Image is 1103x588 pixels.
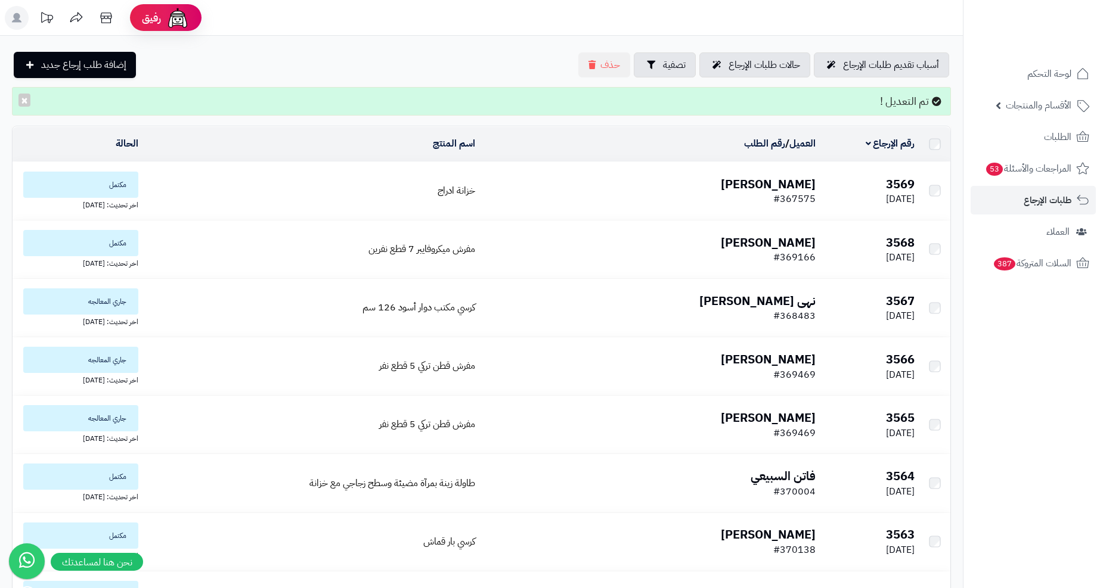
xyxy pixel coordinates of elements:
b: 3566 [886,350,915,368]
b: [PERSON_NAME] [721,350,816,368]
span: [DATE] [886,368,915,382]
span: الأقسام والمنتجات [1006,97,1071,114]
span: حذف [600,58,620,72]
td: / [480,127,821,161]
span: [DATE] [886,250,915,265]
a: حالات طلبات الإرجاع [699,52,810,77]
span: لوحة التحكم [1027,66,1071,82]
b: 3563 [886,525,915,543]
span: [DATE] [886,426,915,440]
a: أسباب تقديم طلبات الإرجاع [814,52,949,77]
span: مكتمل [23,463,138,490]
div: تم التعديل ! [12,87,951,116]
a: مفرش ميكروفايبر 7 قطع نفرين [368,242,475,256]
span: [DATE] [886,309,915,323]
span: جاري المعالجه [23,288,138,315]
a: رقم الإرجاع [866,136,915,151]
a: الحالة [116,136,138,151]
button: تصفية [634,52,696,77]
span: #367575 [773,192,816,206]
span: #370004 [773,484,816,499]
button: × [18,94,30,107]
b: 3567 [886,292,915,310]
div: اخر تحديث: [DATE] [17,431,138,444]
div: اخر تحديث: [DATE] [17,490,138,502]
b: 3565 [886,409,915,427]
a: خزانة ادراج [438,183,475,198]
span: إضافة طلب إرجاع جديد [41,58,126,72]
b: نهى [PERSON_NAME] [699,292,816,310]
a: لوحة التحكم [971,60,1096,88]
span: مكتمل [23,172,138,198]
a: المراجعات والأسئلة53 [971,154,1096,183]
b: 3568 [886,234,915,251]
div: اخر تحديث: [DATE] [17,549,138,561]
b: [PERSON_NAME] [721,175,816,193]
a: رقم الطلب [744,136,785,151]
span: [DATE] [886,484,915,499]
span: أسباب تقديم طلبات الإرجاع [843,58,939,72]
b: 3564 [886,467,915,485]
a: مفرش قطن تركي 5 قطع نفر [379,417,475,431]
span: تصفية [663,58,686,72]
span: #370138 [773,543,816,557]
a: كرسي مكتب دوار أسود 126 سم [362,300,475,315]
span: جاري المعالجه [23,405,138,431]
span: مكتمل [23,230,138,256]
span: مكتمل [23,522,138,549]
span: الطلبات [1044,129,1071,145]
a: العميل [789,136,816,151]
div: اخر تحديث: [DATE] [17,373,138,385]
span: #369469 [773,426,816,440]
span: [DATE] [886,192,915,206]
span: طلبات الإرجاع [1024,192,1071,209]
span: جاري المعالجه [23,347,138,373]
span: السلات المتروكة [993,255,1071,272]
span: 53 [986,163,1003,176]
a: طلبات الإرجاع [971,186,1096,214]
a: طاولة زينة بمرآة مضيئة وسطح زجاجي مع خزانة [309,476,475,490]
span: رفيق [142,11,161,25]
a: إضافة طلب إرجاع جديد [14,52,136,78]
img: ai-face.png [166,6,190,30]
b: 3569 [886,175,915,193]
a: تحديثات المنصة [32,6,61,33]
a: السلات المتروكة387 [971,249,1096,278]
b: [PERSON_NAME] [721,234,816,251]
a: اسم المنتج [433,136,475,151]
a: كرسي بار قماش [423,534,475,549]
span: العملاء [1046,223,1070,240]
b: [PERSON_NAME] [721,525,816,543]
a: العملاء [971,217,1096,246]
div: اخر تحديث: [DATE] [17,198,138,210]
span: المراجعات والأسئلة [985,160,1071,177]
b: [PERSON_NAME] [721,409,816,427]
span: #368483 [773,309,816,323]
div: اخر تحديث: [DATE] [17,256,138,269]
div: اخر تحديث: [DATE] [17,315,138,327]
span: #369166 [773,250,816,265]
a: مفرش قطن تركي 5 قطع نفر [379,359,475,373]
b: فاتن السبيعي [751,467,816,485]
button: حذف [578,52,630,77]
span: 387 [994,257,1015,270]
span: [DATE] [886,543,915,557]
span: حالات طلبات الإرجاع [729,58,800,72]
a: الطلبات [971,123,1096,151]
span: #369469 [773,368,816,382]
